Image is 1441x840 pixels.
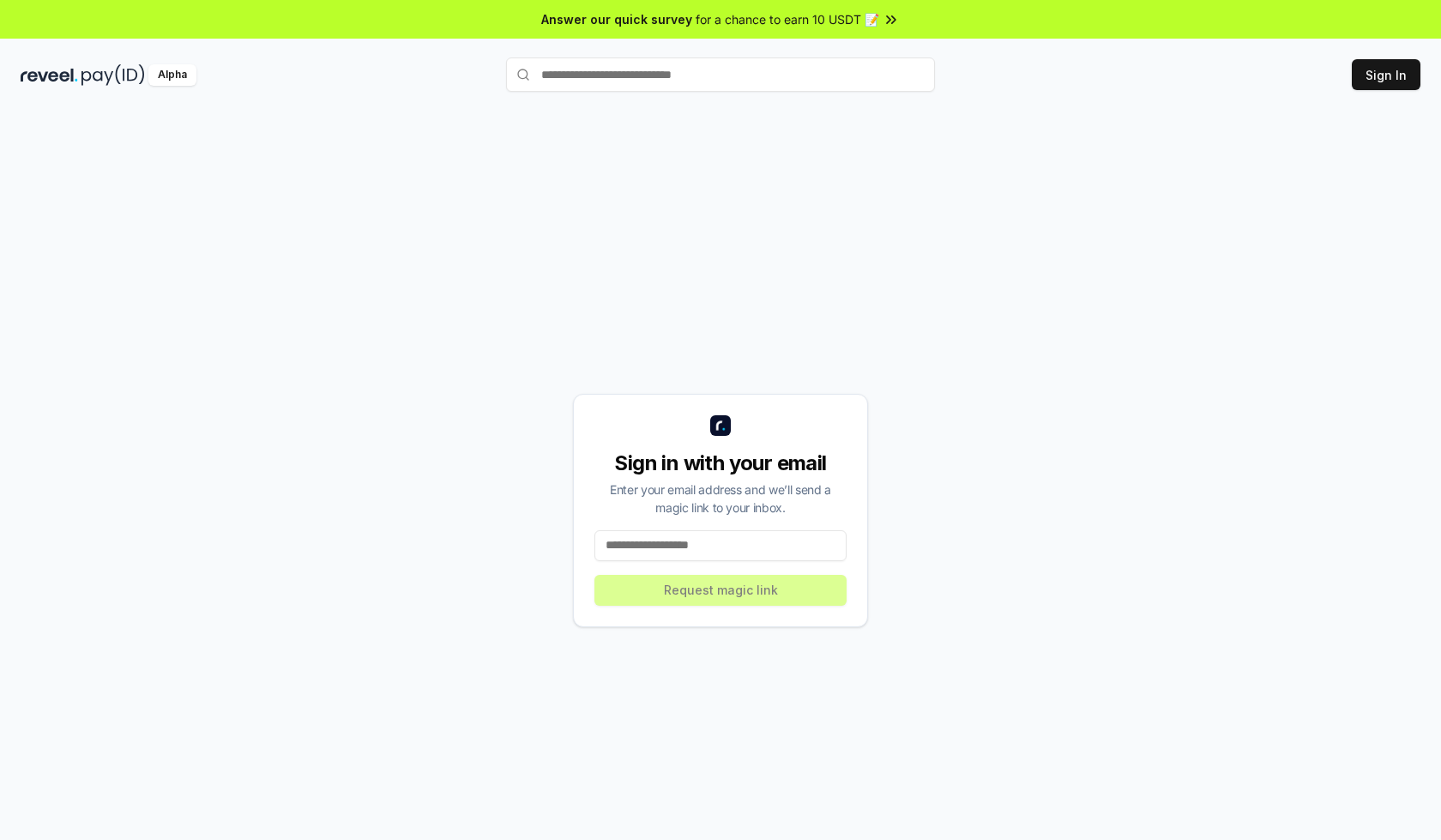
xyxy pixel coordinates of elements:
[21,64,78,86] img: reveel_dark
[148,64,196,86] div: Alpha
[541,10,692,28] span: Answer our quick survey
[81,64,145,86] img: pay_id
[710,415,731,436] img: logo_small
[696,10,879,28] span: for a chance to earn 10 USDT 📝
[1352,59,1420,90] button: Sign In
[594,480,847,517] div: Enter your email address and we’ll send a magic link to your inbox.
[594,450,847,477] div: Sign in with your email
